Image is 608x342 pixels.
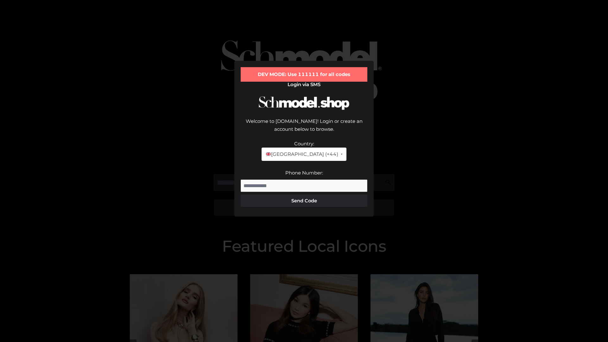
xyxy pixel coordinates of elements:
div: Welcome to [DOMAIN_NAME]! Login or create an account below to browse. [241,117,367,140]
label: Phone Number: [285,170,323,176]
span: [GEOGRAPHIC_DATA] (+44) [265,150,338,158]
label: Country: [294,141,314,147]
img: 🇬🇧 [266,152,271,156]
h2: Login via SMS [241,82,367,87]
button: Send Code [241,194,367,207]
div: DEV MODE: Use 111111 for all codes [241,67,367,82]
img: Schmodel Logo [256,91,351,116]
